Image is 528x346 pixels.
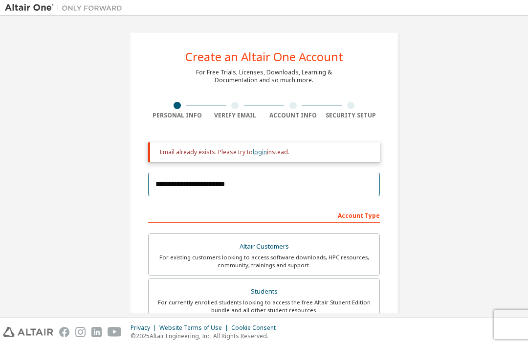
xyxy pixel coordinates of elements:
[108,327,122,337] img: youtube.svg
[185,51,343,63] div: Create an Altair One Account
[231,324,282,332] div: Cookie Consent
[206,112,264,119] div: Verify Email
[159,324,231,332] div: Website Terms of Use
[154,285,374,299] div: Students
[91,327,102,337] img: linkedin.svg
[148,207,380,223] div: Account Type
[154,254,374,269] div: For existing customers looking to access software downloads, HPC resources, community, trainings ...
[5,3,127,13] img: Altair One
[148,112,206,119] div: Personal Info
[264,112,322,119] div: Account Info
[59,327,69,337] img: facebook.svg
[322,112,380,119] div: Security Setup
[131,332,282,340] p: © 2025 Altair Engineering, Inc. All Rights Reserved.
[160,148,372,156] div: Email already exists. Please try to instead.
[3,327,53,337] img: altair_logo.svg
[75,327,86,337] img: instagram.svg
[154,240,374,254] div: Altair Customers
[131,324,159,332] div: Privacy
[154,299,374,314] div: For currently enrolled students looking to access the free Altair Student Edition bundle and all ...
[253,148,267,156] a: login
[196,69,332,84] div: For Free Trials, Licenses, Downloads, Learning & Documentation and so much more.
